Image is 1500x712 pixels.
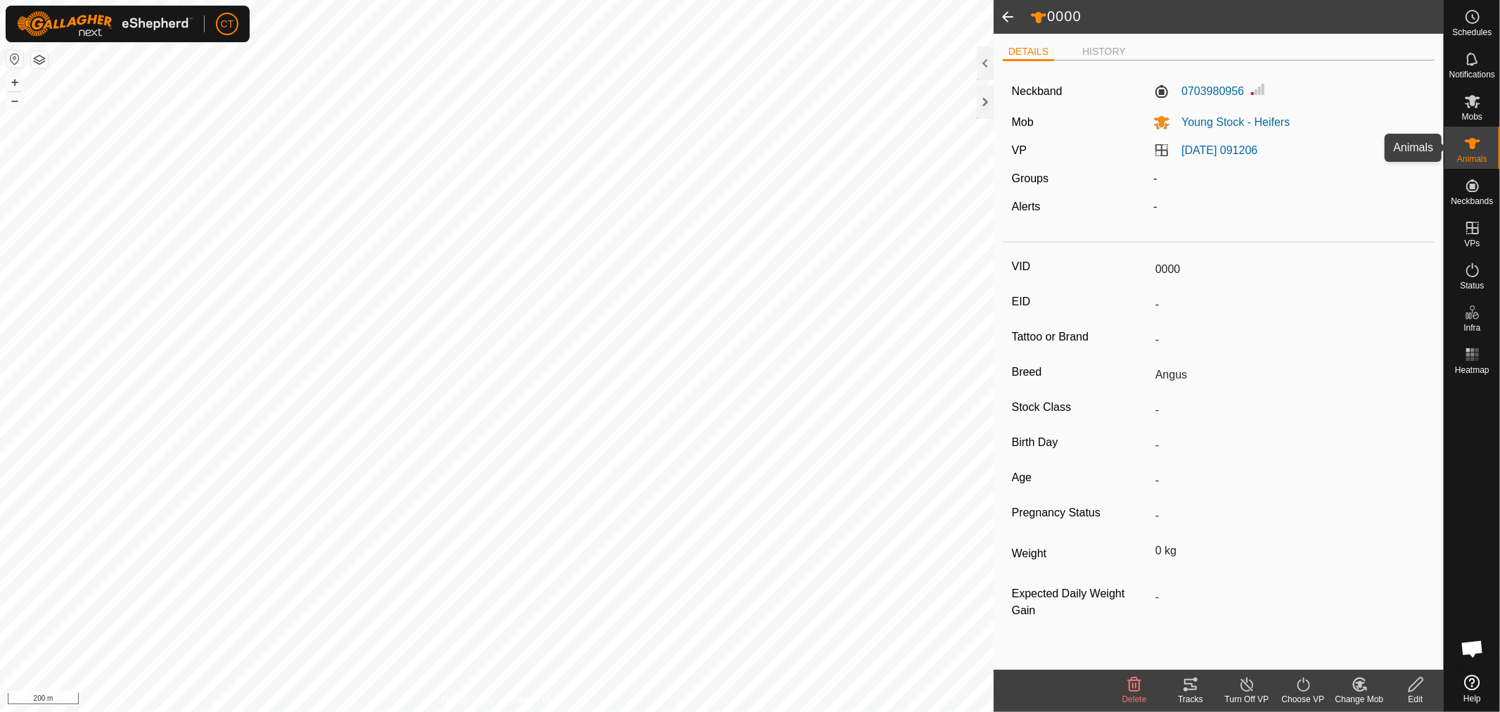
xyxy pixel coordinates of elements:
span: Young Stock - Heifers [1170,116,1290,128]
span: Neckbands [1451,197,1493,205]
label: Weight [1012,539,1150,568]
div: Choose VP [1275,693,1331,706]
button: + [6,74,23,91]
a: Open chat [1451,628,1494,670]
span: CT [221,17,234,32]
label: EID [1012,293,1150,311]
span: Delete [1122,694,1147,704]
img: Gallagher Logo [17,11,193,37]
div: - [1148,198,1431,215]
label: VID [1012,258,1150,276]
span: Notifications [1449,70,1495,79]
li: DETAILS [1003,44,1054,61]
label: Mob [1012,116,1034,128]
label: Groups [1012,172,1049,184]
a: Privacy Policy [442,694,494,706]
img: Signal strength [1250,81,1267,98]
label: Birth Day [1012,433,1150,452]
div: - [1148,170,1431,187]
label: VP [1012,144,1027,156]
label: Alerts [1012,201,1041,212]
span: Schedules [1452,28,1492,37]
label: Expected Daily Weight Gain [1012,585,1150,619]
label: Neckband [1012,83,1063,100]
li: HISTORY [1077,44,1132,59]
span: Infra [1463,324,1480,332]
label: 0703980956 [1153,83,1244,100]
h2: 0000 [1030,8,1444,26]
a: [DATE] 091206 [1181,144,1257,156]
div: Change Mob [1331,693,1387,706]
label: Stock Class [1012,398,1150,417]
a: Help [1444,669,1500,708]
div: Edit [1387,693,1444,706]
button: Reset Map [6,51,23,68]
span: Help [1463,694,1481,703]
label: Tattoo or Brand [1012,328,1150,346]
label: Age [1012,469,1150,487]
a: Contact Us [511,694,552,706]
span: Mobs [1462,113,1482,121]
button: Map Layers [31,51,48,68]
label: Breed [1012,363,1150,381]
span: Status [1460,281,1484,290]
button: – [6,92,23,109]
div: Tracks [1162,693,1219,706]
span: Heatmap [1455,366,1489,374]
div: Turn Off VP [1219,693,1275,706]
label: Pregnancy Status [1012,504,1150,522]
span: Animals [1457,155,1487,163]
span: VPs [1464,239,1480,248]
